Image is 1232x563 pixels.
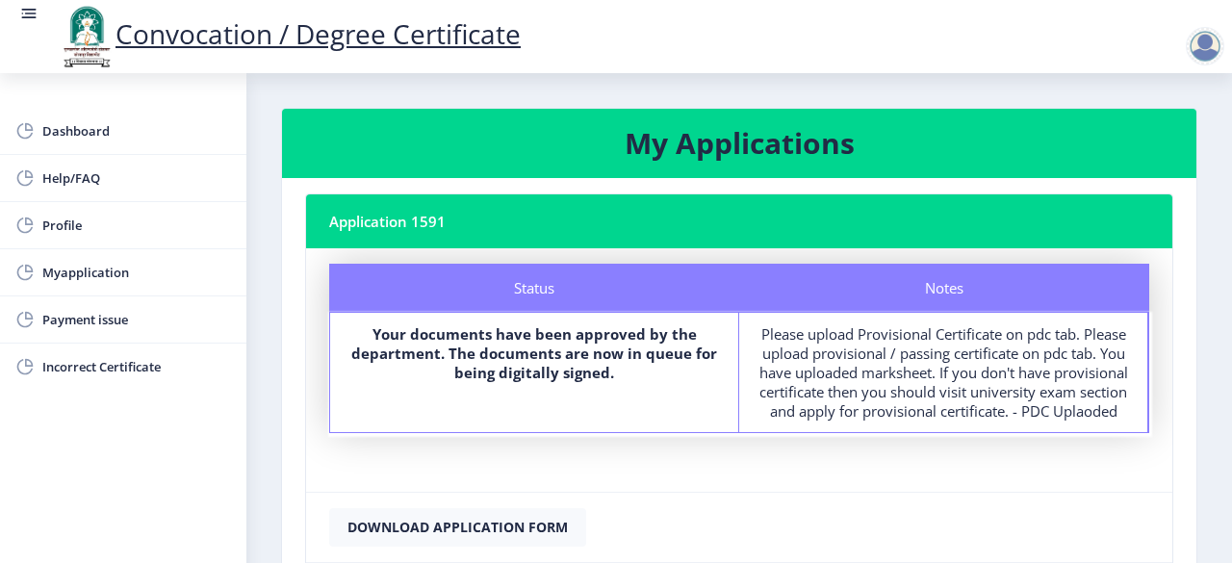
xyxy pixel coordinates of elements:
[42,308,231,331] span: Payment issue
[351,324,717,382] b: Your documents have been approved by the department. The documents are now in queue for being dig...
[58,4,115,69] img: logo
[42,261,231,284] span: Myapplication
[739,264,1149,312] div: Notes
[305,124,1173,163] h3: My Applications
[329,264,739,312] div: Status
[42,119,231,142] span: Dashboard
[757,324,1130,421] div: Please upload Provisional Certificate on pdc tab. Please upload provisional / passing certificate...
[306,194,1172,248] nb-card-header: Application 1591
[42,214,231,237] span: Profile
[42,166,231,190] span: Help/FAQ
[42,355,231,378] span: Incorrect Certificate
[329,508,586,547] button: Download Application Form
[58,15,521,52] a: Convocation / Degree Certificate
